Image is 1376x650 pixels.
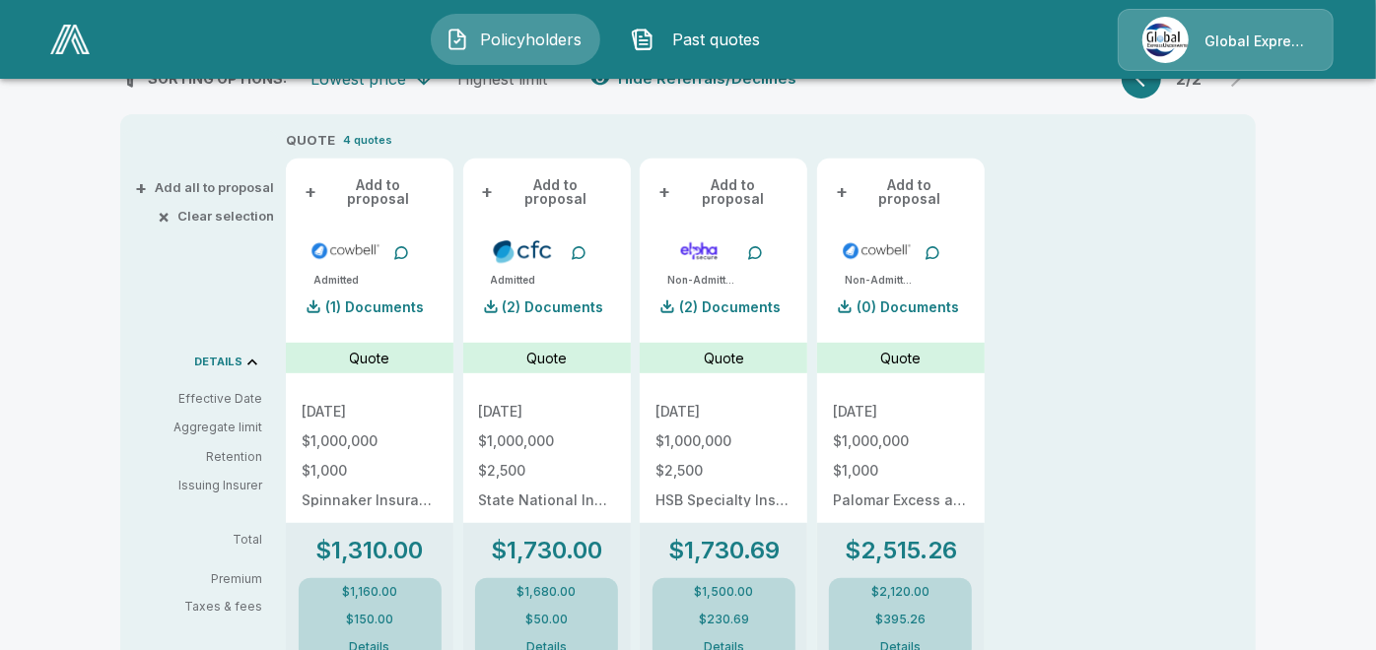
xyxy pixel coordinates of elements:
span: + [135,181,147,194]
p: Spinnaker Insurance Company NAIC #24376, AM Best "A-" (Excellent) Rated. [302,493,438,507]
p: $1,000,000 [302,434,438,448]
p: HSB Specialty Insurance Company: rated "A++" by A.M. Best (20%), AXIS Surplus Insurance Company: ... [655,493,791,507]
p: $395.26 [875,614,926,625]
p: (0) Documents [857,300,959,314]
p: $50.00 [525,614,568,625]
p: $2,120.00 [871,586,929,598]
p: $1,000 [302,464,438,478]
p: $1,000,000 [833,434,969,448]
p: $2,500 [479,464,615,478]
p: Quote [526,348,567,368]
p: Premium [136,573,278,585]
p: Global Express Underwriters [1204,32,1309,51]
a: Agency IconGlobal Express Underwriters [1118,9,1334,71]
p: $1,160.00 [342,586,397,598]
span: × [158,210,170,223]
span: Past quotes [662,28,771,51]
p: 4 quotes [343,132,392,149]
button: ×Clear selection [162,210,274,223]
img: cowbellp250 [841,236,913,266]
p: Quote [880,348,921,368]
p: Non-Admitted (standard) [667,273,736,288]
button: +Add to proposal [655,174,791,210]
button: +Add to proposal [833,174,969,210]
button: Policyholders IconPolicyholders [431,14,600,65]
p: Retention [136,448,262,466]
p: (2) Documents [503,300,604,314]
p: $1,500.00 [694,586,753,598]
img: elphacyberstandard [663,236,735,266]
p: Effective Date [136,390,262,408]
p: (2) Documents [679,300,781,314]
button: Past quotes IconPast quotes [616,14,786,65]
p: $150.00 [346,614,393,625]
p: Taxes & fees [136,601,278,613]
p: Non-Admitted [845,273,914,288]
p: [DATE] [302,405,438,419]
p: DETAILS [194,357,242,367]
p: $1,000,000 [479,434,615,448]
span: + [836,185,848,199]
p: $2,500 [655,464,791,478]
p: Palomar Excess and Surplus Insurance Company NAIC# 16754 (A.M. Best A (Excellent), X Rated) [833,493,969,507]
p: [DATE] [833,405,969,419]
p: $1,310.00 [316,539,424,562]
img: cowbellp100 [310,236,381,266]
img: Policyholders Icon [446,28,469,51]
p: Admitted [491,273,536,288]
p: [DATE] [479,405,615,419]
img: Past quotes Icon [631,28,654,51]
button: +Add to proposal [479,174,615,210]
button: +Add all to proposal [139,181,274,194]
p: QUOTE [286,131,335,151]
p: (1) Documents [325,300,424,314]
button: +Add to proposal [302,174,438,210]
img: cfccyberadmitted [487,236,559,266]
p: Aggregate limit [136,419,262,436]
p: Issuing Insurer [136,477,262,494]
p: $1,730.00 [491,539,602,562]
p: $1,680.00 [517,586,577,598]
span: + [305,185,316,199]
img: Agency Icon [1142,17,1189,63]
p: $1,730.69 [668,539,780,562]
p: 2 / 2 [1169,71,1208,87]
span: + [482,185,494,199]
p: Total [136,534,278,546]
span: + [658,185,670,199]
p: State National Insurance Company Inc. [479,493,615,507]
p: Quote [704,348,744,368]
span: Policyholders [477,28,585,51]
p: [DATE] [655,405,791,419]
p: $2,515.26 [845,539,957,562]
p: $230.69 [699,614,749,625]
img: AA Logo [50,25,90,54]
p: Admitted [313,273,359,288]
p: $1,000,000 [655,434,791,448]
p: $1,000 [833,464,969,478]
p: Quote [350,348,390,368]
